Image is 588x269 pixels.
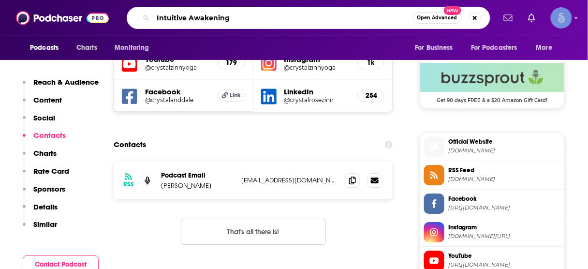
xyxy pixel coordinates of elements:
[127,7,490,29] div: Search podcasts, credits, & more...
[417,15,457,20] span: Open Advanced
[551,7,572,29] span: Logged in as Spiral5-G1
[33,149,57,158] p: Charts
[448,137,560,146] span: Official Website
[23,184,65,202] button: Sponsors
[471,41,517,55] span: For Podcasters
[23,131,66,149] button: Contacts
[123,180,134,188] h3: RSS
[16,9,109,27] img: Podchaser - Follow, Share and Rate Podcasts
[218,89,245,102] a: Link
[284,87,350,96] h5: LinkedIn
[284,64,350,71] a: @crystalzinnyoga
[500,10,516,26] a: Show notifications dropdown
[524,10,539,26] a: Show notifications dropdown
[23,113,55,131] button: Social
[33,77,99,87] p: Reach & Audience
[284,96,350,104] a: @crystalrosezinn
[448,194,560,203] span: Facebook
[448,147,560,154] span: crystalzinnyoga.com
[33,166,69,176] p: Rate Card
[424,222,560,242] a: Instagram[DOMAIN_NAME][URL]
[23,95,62,113] button: Content
[230,91,241,99] span: Link
[76,41,97,55] span: Charts
[145,87,210,96] h5: Facebook
[465,39,531,57] button: open menu
[448,176,560,183] span: feeds.buzzsprout.com
[108,39,162,57] button: open menu
[413,12,462,24] button: Open AdvancedNew
[33,113,55,122] p: Social
[420,92,564,104] span: Get 90 days FREE & a $20 Amazon Gift Card!
[161,171,234,179] p: Podcast Email
[448,204,560,211] span: https://www.facebook.com/crystalanddale
[366,59,376,67] h5: 1k
[366,91,376,100] h5: 254
[30,41,59,55] span: Podcasts
[444,6,461,15] span: New
[23,166,69,184] button: Rate Card
[115,41,149,55] span: Monitoring
[114,135,146,154] h2: Contacts
[415,41,453,55] span: For Business
[448,166,560,175] span: RSS Feed
[529,39,565,57] button: open menu
[23,220,57,238] button: Similar
[33,184,65,194] p: Sponsors
[536,41,553,55] span: More
[181,219,326,245] button: Nothing here.
[420,63,564,103] a: Buzzsprout Deal: Get 90 days FREE & a $20 Amazon Gift Card!
[226,59,237,67] h5: 179
[448,233,560,240] span: instagram.com/crystalzinnyoga
[33,202,58,211] p: Details
[448,223,560,232] span: Instagram
[241,176,338,184] p: [EMAIL_ADDRESS][DOMAIN_NAME]
[424,165,560,185] a: RSS Feed[DOMAIN_NAME]
[70,39,103,57] a: Charts
[551,7,572,29] img: User Profile
[33,95,62,105] p: Content
[424,194,560,214] a: Facebook[URL][DOMAIN_NAME]
[408,39,465,57] button: open menu
[23,202,58,220] button: Details
[33,131,66,140] p: Contacts
[420,63,564,92] img: Buzzsprout Deal: Get 90 days FREE & a $20 Amazon Gift Card!
[23,39,71,57] button: open menu
[23,149,57,166] button: Charts
[145,64,210,71] a: @crystalzinnyoga
[424,136,560,157] a: Official Website[DOMAIN_NAME]
[33,220,57,229] p: Similar
[551,7,572,29] button: Show profile menu
[161,181,234,190] p: [PERSON_NAME]
[145,96,210,104] a: @crystalanddale
[448,261,560,269] span: https://www.youtube.com/@crystalzinnyoga
[261,55,277,71] img: iconImage
[153,10,413,26] input: Search podcasts, credits, & more...
[448,252,560,260] span: YouTube
[23,77,99,95] button: Reach & Audience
